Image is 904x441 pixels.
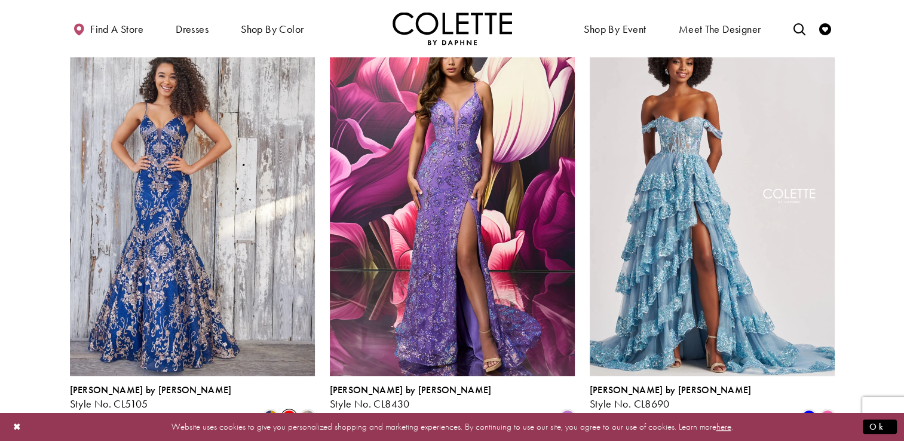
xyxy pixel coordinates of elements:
[820,410,835,424] i: Pink
[816,12,834,45] a: Check Wishlist
[301,410,315,424] i: Gold/Pewter
[802,410,816,424] i: Blue
[590,385,752,410] div: Colette by Daphne Style No. CL8690
[7,416,27,437] button: Close Dialog
[330,384,492,396] span: [PERSON_NAME] by [PERSON_NAME]
[863,419,897,434] button: Submit Dialog
[70,385,232,410] div: Colette by Daphne Style No. CL5105
[176,23,209,35] span: Dresses
[716,421,731,433] a: here
[70,397,148,411] span: Style No. CL5105
[679,23,761,35] span: Meet the designer
[560,410,575,424] i: Orchid
[393,12,512,45] a: Visit Home Page
[238,12,307,45] span: Shop by color
[90,23,143,35] span: Find a store
[790,12,808,45] a: Toggle search
[70,20,315,376] a: Visit Colette by Daphne Style No. CL5105 Page
[241,23,304,35] span: Shop by color
[590,384,752,396] span: [PERSON_NAME] by [PERSON_NAME]
[590,20,835,376] a: Visit Colette by Daphne Style No. CL8690 Page
[70,384,232,396] span: [PERSON_NAME] by [PERSON_NAME]
[330,397,410,411] span: Style No. CL8430
[676,12,764,45] a: Meet the designer
[393,12,512,45] img: Colette by Daphne
[590,397,670,411] span: Style No. CL8690
[70,12,146,45] a: Find a store
[581,12,649,45] span: Shop By Event
[263,410,278,424] i: Navy Blue/Gold
[173,12,212,45] span: Dresses
[330,385,492,410] div: Colette by Daphne Style No. CL8430
[584,23,646,35] span: Shop By Event
[330,20,575,376] a: Visit Colette by Daphne Style No. CL8430 Page
[86,419,818,435] p: Website uses cookies to give you personalized shopping and marketing experiences. By continuing t...
[282,410,296,424] i: Red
